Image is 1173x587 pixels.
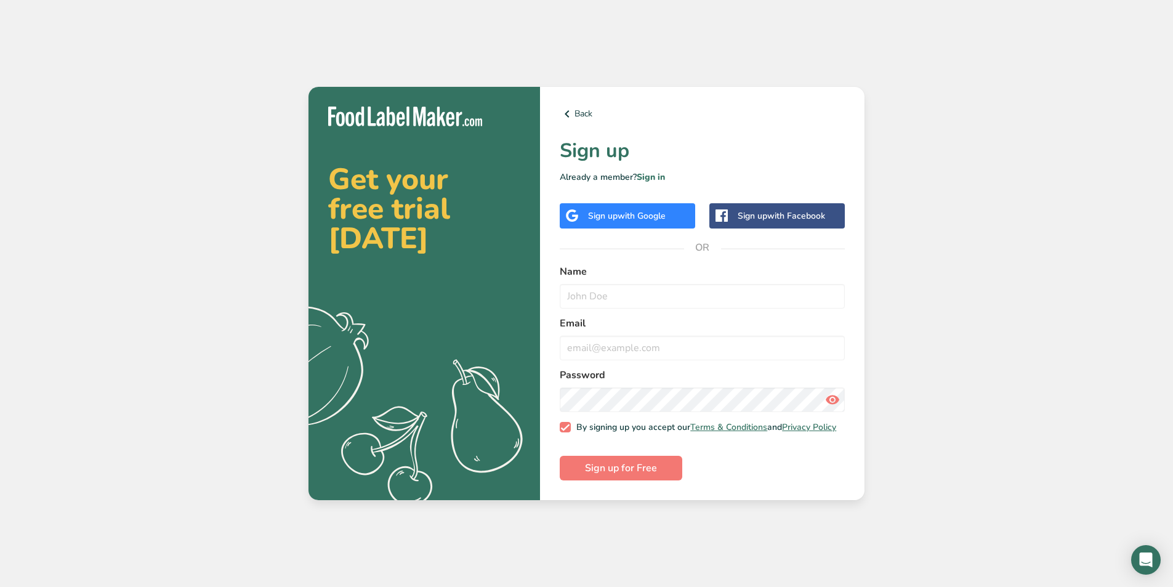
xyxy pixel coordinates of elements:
[767,210,825,222] span: with Facebook
[588,209,666,222] div: Sign up
[637,171,665,183] a: Sign in
[560,136,845,166] h1: Sign up
[585,461,657,476] span: Sign up for Free
[560,264,845,279] label: Name
[571,422,837,433] span: By signing up you accept our and
[560,171,845,184] p: Already a member?
[560,336,845,360] input: email@example.com
[328,164,520,253] h2: Get your free trial [DATE]
[690,421,767,433] a: Terms & Conditions
[560,368,845,383] label: Password
[1131,545,1161,575] div: Open Intercom Messenger
[618,210,666,222] span: with Google
[684,229,721,266] span: OR
[560,456,682,480] button: Sign up for Free
[738,209,825,222] div: Sign up
[560,107,845,121] a: Back
[328,107,482,127] img: Food Label Maker
[782,421,836,433] a: Privacy Policy
[560,284,845,309] input: John Doe
[560,316,845,331] label: Email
